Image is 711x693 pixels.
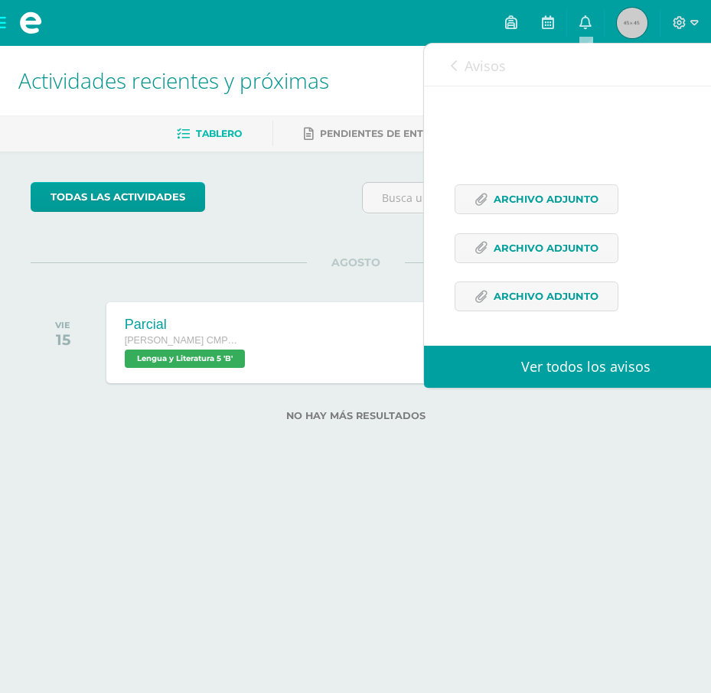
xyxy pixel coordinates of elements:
[363,183,680,213] input: Busca una actividad próxima aquí...
[177,122,242,146] a: Tablero
[617,8,647,38] img: 45x45
[304,122,451,146] a: Pendientes de entrega
[125,317,249,333] div: Parcial
[125,350,245,368] span: Lengua y Literatura 5 'B'
[125,335,240,346] span: [PERSON_NAME] CMP Bachillerato en CCLL con Orientación en Computación
[455,184,618,214] a: Archivo Adjunto
[494,185,598,213] span: Archivo Adjunto
[196,128,242,139] span: Tablero
[31,410,680,421] label: No hay más resultados
[55,320,70,330] div: VIE
[494,234,598,262] span: Archivo Adjunto
[494,282,598,311] span: Archivo Adjunto
[18,66,329,95] span: Actividades recientes y próximas
[455,233,618,263] a: Archivo Adjunto
[55,330,70,349] div: 15
[465,57,506,75] span: Avisos
[31,182,205,212] a: todas las Actividades
[307,255,405,269] span: AGOSTO
[320,128,451,139] span: Pendientes de entrega
[637,56,644,73] span: 0
[455,281,618,311] a: Archivo Adjunto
